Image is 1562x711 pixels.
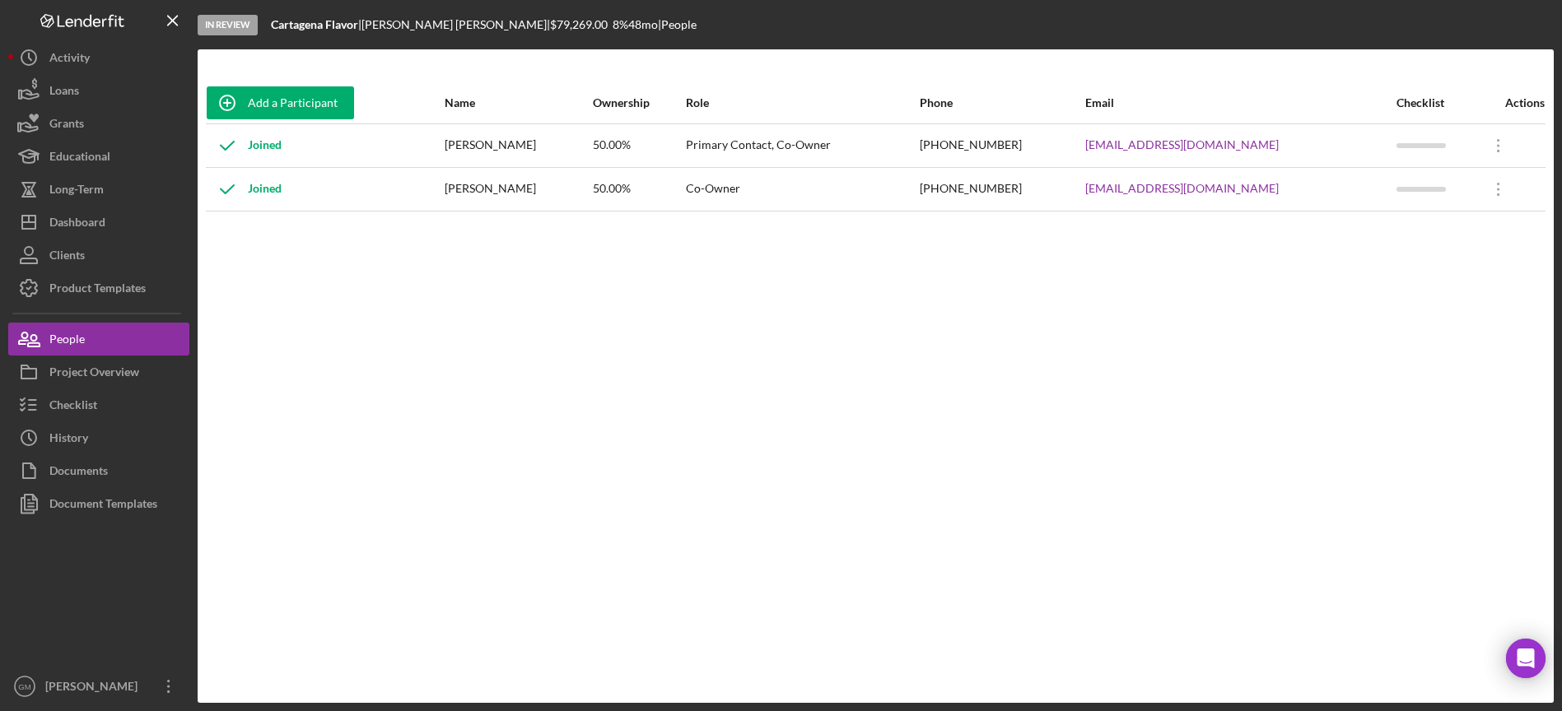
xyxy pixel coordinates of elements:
[49,487,157,524] div: Document Templates
[49,107,84,144] div: Grants
[8,206,189,239] button: Dashboard
[1506,639,1546,678] div: Open Intercom Messenger
[207,125,282,166] div: Joined
[8,670,189,703] button: GM[PERSON_NAME]
[550,18,613,31] div: $79,269.00
[920,125,1084,166] div: [PHONE_NUMBER]
[49,421,88,458] div: History
[686,169,918,210] div: Co-Owner
[920,169,1084,210] div: [PHONE_NUMBER]
[49,454,108,491] div: Documents
[613,18,628,31] div: 8 %
[1085,96,1395,109] div: Email
[8,41,189,74] button: Activity
[1085,182,1279,195] a: [EMAIL_ADDRESS][DOMAIN_NAME]
[271,17,358,31] b: Cartagena Flavor
[49,41,90,78] div: Activity
[49,388,97,425] div: Checklist
[41,670,148,707] div: [PERSON_NAME]
[8,388,189,421] button: Checklist
[49,239,85,276] div: Clients
[686,96,918,109] div: Role
[445,96,591,109] div: Name
[445,169,591,210] div: [PERSON_NAME]
[8,107,189,140] button: Grants
[8,239,189,272] button: Clients
[658,18,697,31] div: | People
[8,173,189,206] button: Long-Term
[49,323,85,360] div: People
[8,355,189,388] button: Project Overview
[8,323,189,355] button: People
[8,487,189,520] button: Document Templates
[1478,96,1545,109] div: Actions
[628,18,658,31] div: 48 mo
[49,272,146,309] div: Product Templates
[207,169,282,210] div: Joined
[248,86,338,119] div: Add a Participant
[920,96,1084,109] div: Phone
[8,74,189,107] button: Loans
[361,18,550,31] div: [PERSON_NAME] [PERSON_NAME] |
[1396,96,1476,109] div: Checklist
[8,454,189,487] button: Documents
[445,125,591,166] div: [PERSON_NAME]
[1085,138,1279,151] a: [EMAIL_ADDRESS][DOMAIN_NAME]
[593,96,684,109] div: Ownership
[686,125,918,166] div: Primary Contact, Co-Owner
[593,125,684,166] div: 50.00%
[8,421,189,454] button: History
[271,18,361,31] div: |
[49,74,79,111] div: Loans
[207,86,354,119] button: Add a Participant
[49,173,104,210] div: Long-Term
[18,682,30,691] text: GM
[49,355,139,393] div: Project Overview
[49,206,105,243] div: Dashboard
[8,140,189,173] button: Educational
[49,140,110,177] div: Educational
[198,15,258,35] div: In Review
[593,169,684,210] div: 50.00%
[8,272,189,304] button: Product Templates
